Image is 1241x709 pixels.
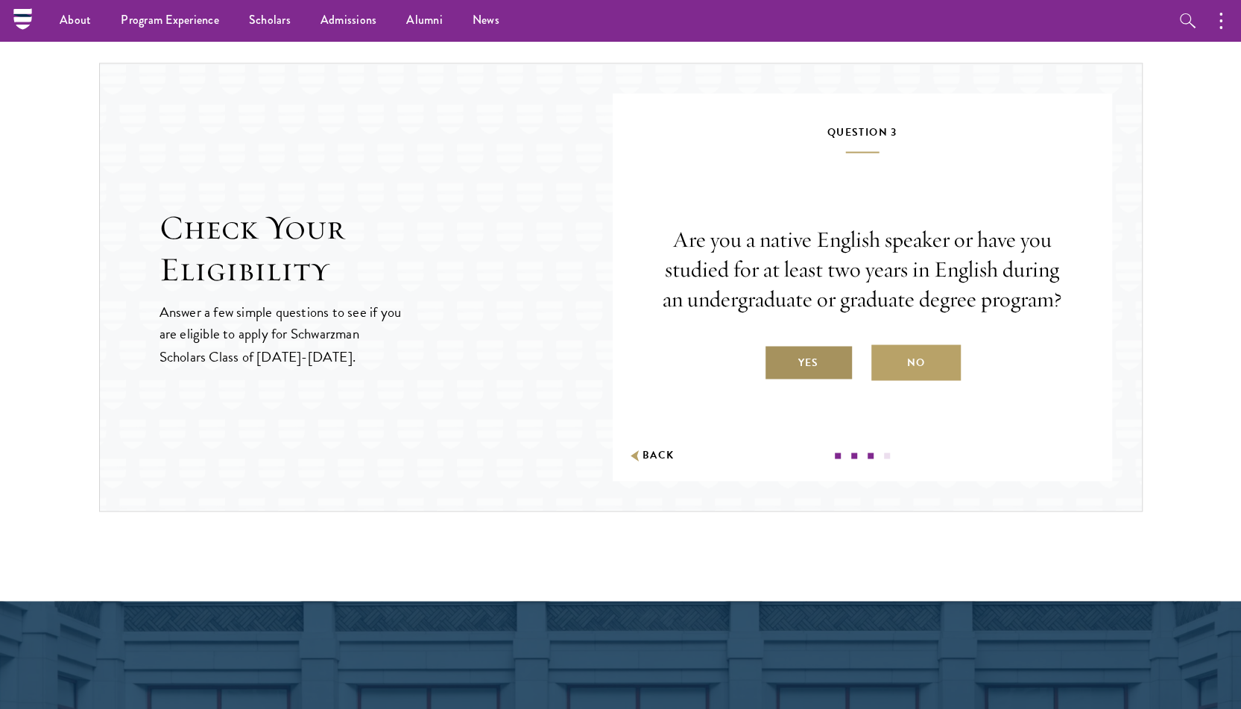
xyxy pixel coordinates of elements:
button: Back [628,447,675,463]
label: No [871,344,961,380]
h5: Question 3 [657,123,1067,153]
p: Answer a few simple questions to see if you are eligible to apply for Schwarzman Scholars Class o... [160,301,403,366]
p: Are you a native English speaker or have you studied for at least two years in English during an ... [657,225,1067,315]
label: Yes [764,344,853,380]
h2: Check Your Eligibility [160,207,613,291]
